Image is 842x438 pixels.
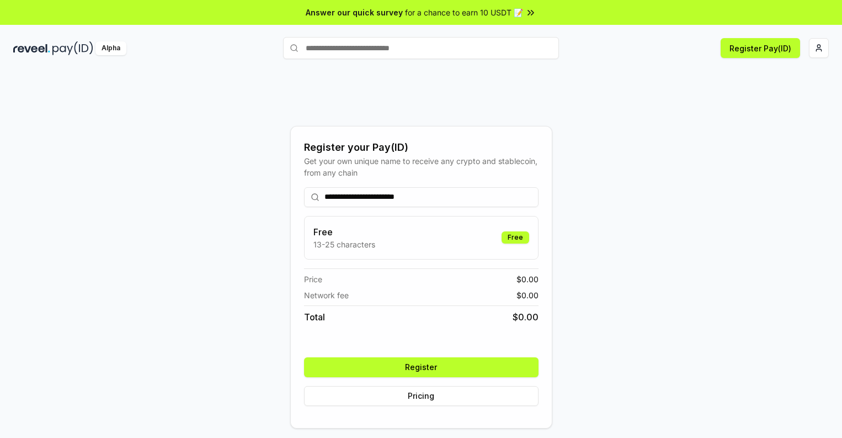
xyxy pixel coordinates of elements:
[304,155,539,178] div: Get your own unique name to receive any crypto and stablecoin, from any chain
[516,289,539,301] span: $ 0.00
[304,386,539,406] button: Pricing
[304,273,322,285] span: Price
[304,310,325,324] span: Total
[304,140,539,155] div: Register your Pay(ID)
[516,273,539,285] span: $ 0.00
[721,38,800,58] button: Register Pay(ID)
[306,7,403,18] span: Answer our quick survey
[502,231,529,244] div: Free
[13,41,50,55] img: reveel_dark
[405,7,523,18] span: for a chance to earn 10 USDT 📝
[52,41,93,55] img: pay_id
[304,357,539,377] button: Register
[95,41,126,55] div: Alpha
[304,289,349,301] span: Network fee
[313,225,375,239] h3: Free
[313,239,375,250] p: 13-25 characters
[513,310,539,324] span: $ 0.00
